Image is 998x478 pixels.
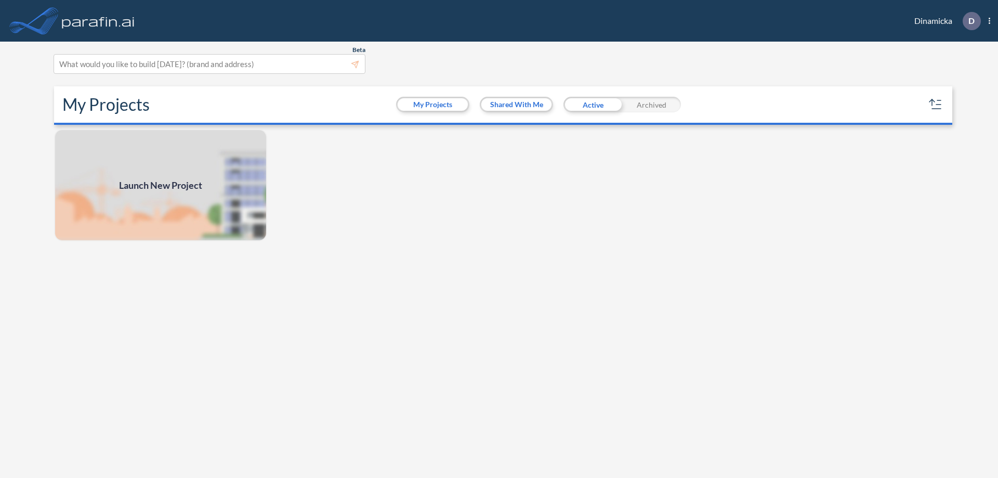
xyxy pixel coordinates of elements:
[622,97,681,112] div: Archived
[899,12,990,30] div: Dinamicka
[481,98,551,111] button: Shared With Me
[54,129,267,241] img: add
[563,97,622,112] div: Active
[927,96,944,113] button: sort
[60,10,137,31] img: logo
[62,95,150,114] h2: My Projects
[352,46,365,54] span: Beta
[119,178,202,192] span: Launch New Project
[398,98,468,111] button: My Projects
[54,129,267,241] a: Launch New Project
[968,16,975,25] p: D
